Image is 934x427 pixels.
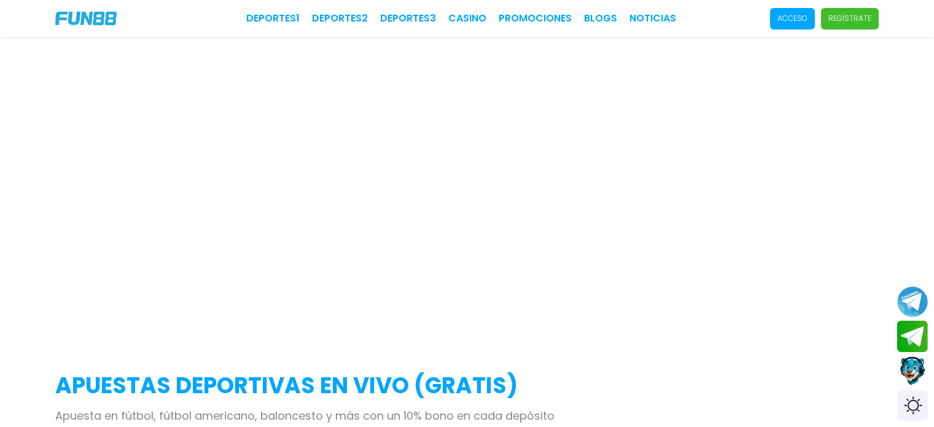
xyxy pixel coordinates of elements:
a: BLOGS [584,11,617,26]
button: Contact customer service [897,355,928,387]
div: Switch theme [897,390,928,421]
h2: APUESTAS DEPORTIVAS EN VIVO (gratis) [55,369,879,402]
p: Regístrate [828,13,871,24]
img: Company Logo [55,12,117,25]
a: CASINO [448,11,486,26]
p: Acceso [777,13,808,24]
a: Deportes3 [380,11,436,26]
button: Join telegram channel [897,286,928,318]
a: Deportes2 [312,11,368,26]
a: NOTICIAS [629,11,676,26]
p: Apuesta en fútbol, fútbol americano, baloncesto y más con un 10% bono en cada depósito [55,407,879,424]
a: Deportes1 [246,11,300,26]
a: Promociones [499,11,572,26]
button: Join telegram [897,321,928,353]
